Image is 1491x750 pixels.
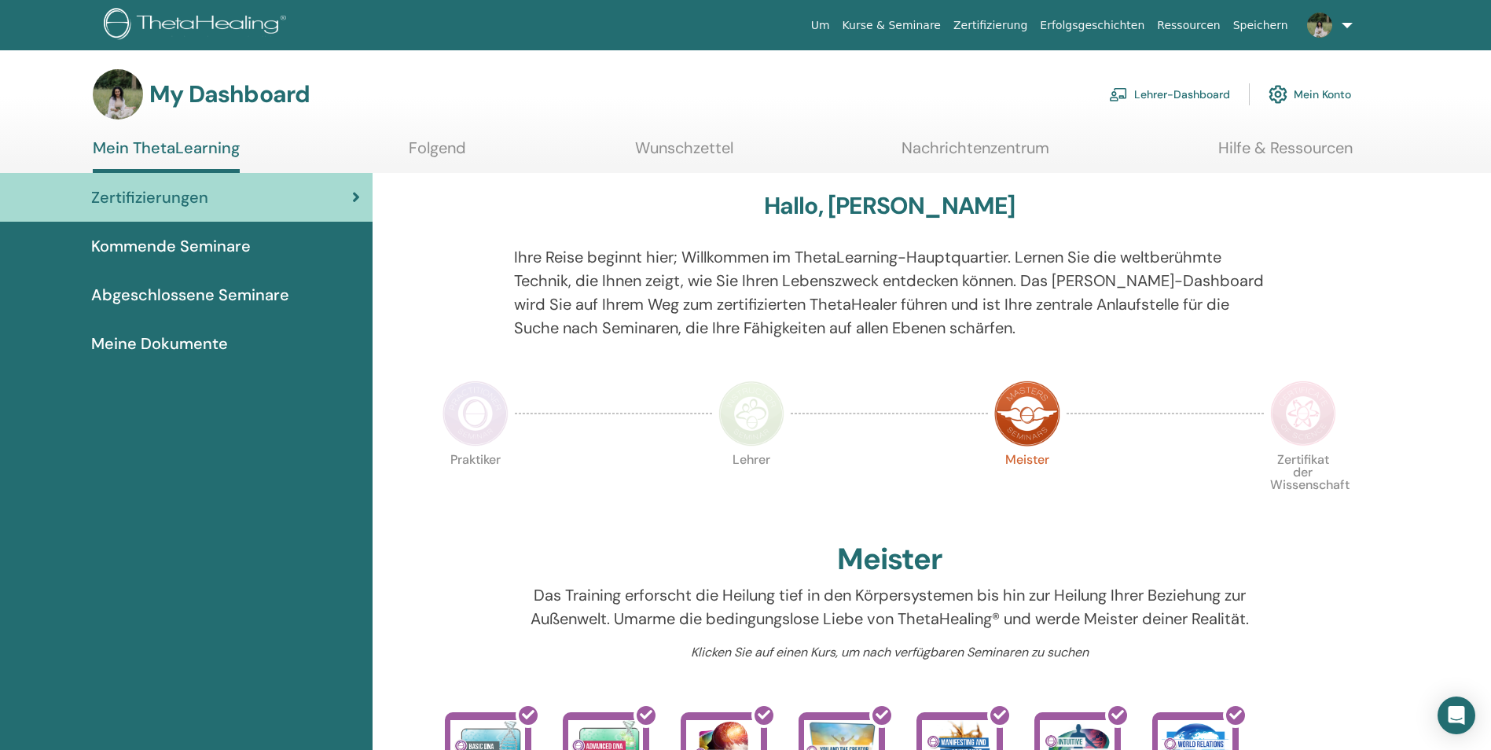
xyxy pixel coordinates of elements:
[1307,13,1332,38] img: default.jpg
[836,11,947,40] a: Kurse & Seminare
[902,138,1049,169] a: Nachrichtenzentrum
[1270,381,1336,447] img: Certificate of Science
[718,381,784,447] img: Instructor
[1034,11,1151,40] a: Erfolgsgeschichten
[443,381,509,447] img: Practitioner
[837,542,942,578] h2: Meister
[91,186,208,209] span: Zertifizierungen
[104,8,292,43] img: logo.png
[994,454,1060,520] p: Meister
[93,138,240,173] a: Mein ThetaLearning
[1109,87,1128,101] img: chalkboard-teacher.svg
[947,11,1034,40] a: Zertifizierung
[1218,138,1353,169] a: Hilfe & Ressourcen
[91,283,289,307] span: Abgeschlossene Seminare
[764,192,1015,220] h3: Hallo, [PERSON_NAME]
[1151,11,1226,40] a: Ressourcen
[1109,77,1230,112] a: Lehrer-Dashboard
[443,454,509,520] p: Praktiker
[1269,77,1351,112] a: Mein Konto
[93,69,143,119] img: default.jpg
[149,80,310,108] h3: My Dashboard
[1438,697,1475,734] div: Open Intercom Messenger
[635,138,733,169] a: Wunschzettel
[514,245,1265,340] p: Ihre Reise beginnt hier; Willkommen im ThetaLearning-Hauptquartier. Lernen Sie die weltberühmte T...
[91,234,251,258] span: Kommende Seminare
[1227,11,1295,40] a: Speichern
[718,454,784,520] p: Lehrer
[514,583,1265,631] p: Das Training erforscht die Heilung tief in den Körpersystemen bis hin zur Heilung Ihrer Beziehung...
[1269,81,1287,108] img: cog.svg
[91,332,228,355] span: Meine Dokumente
[409,138,466,169] a: Folgend
[994,381,1060,447] img: Master
[514,643,1265,662] p: Klicken Sie auf einen Kurs, um nach verfügbaren Seminaren zu suchen
[1270,454,1336,520] p: Zertifikat der Wissenschaft
[805,11,836,40] a: Um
